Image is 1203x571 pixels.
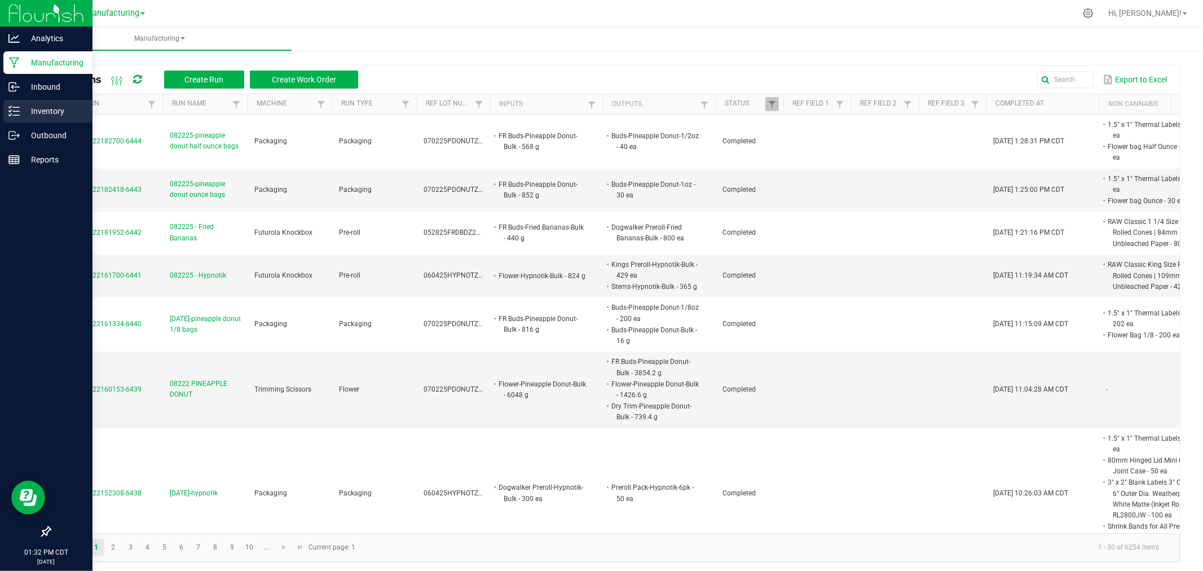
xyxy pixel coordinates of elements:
a: Page 6 [173,539,190,556]
span: Completed [722,137,756,145]
li: Dogwalker Preroll-Hypnotik-Bulk - 300 ea [497,482,586,504]
a: Filter [765,97,779,111]
a: Page 8 [207,539,223,556]
span: 070225PDONUTZ702 [424,385,490,393]
a: Run NameSortable [172,99,229,108]
span: 082225 - Fried Bananas [170,222,241,243]
span: [DATE] 1:21:16 PM CDT [993,229,1064,236]
li: FR Buds-Pineapple Donut-Bulk - 568 g [497,130,586,152]
a: Completed AtSortable [995,99,1095,108]
span: Hi, [PERSON_NAME]! [1108,8,1182,17]
li: Dogwalker Preroll-Fried Bananas-Bulk - 800 ea [610,222,699,244]
a: Filter [698,98,711,112]
a: Page 10 [241,539,258,556]
inline-svg: Inbound [8,81,20,93]
span: Pre-roll [339,229,360,236]
a: Filter [472,97,486,111]
button: Export to Excel [1100,70,1170,89]
a: Manufacturing [27,27,292,51]
a: Page 1 [88,539,104,556]
li: Shrink Bands for All Pre-Roll Packs 76mm x 80mm - Clear Plastic - 50 ea [1106,521,1195,554]
div: All Runs [59,70,367,89]
li: FR Buds-Pineapple Donut-Bulk - 3854.2 g [610,356,699,378]
a: Page 5 [156,539,173,556]
span: Completed [722,385,756,393]
a: Filter [901,97,914,111]
a: StatusSortable [725,99,765,108]
a: Page 3 [122,539,139,556]
span: 082225-pineapple donut ounce bags [170,179,241,200]
li: Buds-Pineapple Donut-1oz - 30 ea [610,179,699,201]
p: Manufacturing [20,56,87,69]
span: Create Run [184,75,223,84]
a: Page 9 [224,539,240,556]
span: Completed [722,229,756,236]
a: MachineSortable [257,99,314,108]
li: 1.5" x 1" Thermal Labels - 51 ea [1106,433,1195,455]
inline-svg: Inventory [8,106,20,117]
inline-svg: Manufacturing [8,57,20,68]
li: Flower-Hypnotik-Bulk - 824 g [497,270,586,282]
inline-svg: Outbound [8,130,20,141]
a: Go to the next page [276,539,292,556]
span: 060425HYPNOTZ302 [424,489,490,497]
span: MP-20250822182700-6444 [57,137,142,145]
li: 80mm Hinged Lid Mini Case Joint Case - 50 ea [1106,455,1195,477]
span: Packaging [339,489,372,497]
span: Completed [722,320,756,328]
a: Page 4 [139,539,156,556]
a: Filter [833,97,847,111]
span: [DATE] 10:26:03 AM CDT [993,489,1068,497]
span: 070225PDONUTZ702 [424,320,490,328]
a: Page 7 [190,539,206,556]
a: Ref Field 1Sortable [792,99,832,108]
a: Filter [968,97,982,111]
span: 070225PDONUTZ702 [424,137,490,145]
span: MP-20250822161334-6440 [57,320,142,328]
li: Flower-Pineapple Donut-Bulk - 1426.6 g [610,379,699,401]
li: Preroll Pack-Hypnotik-6pk - 50 ea [610,482,699,504]
li: 1.5" x 1" Thermal Labels - 41 ea [1106,119,1195,141]
iframe: Resource center [11,481,45,515]
span: Packaging [339,320,372,328]
a: ExtractionSortable [59,99,144,108]
span: 070225PDONUTZ702 [424,186,490,194]
span: Trimming Scissors [254,385,311,393]
span: [DATE] 1:25:00 PM CDT [993,186,1064,194]
a: Filter [145,97,158,111]
span: Manufacturing [85,8,139,18]
a: Ref Field 2Sortable [860,99,900,108]
span: [DATE] 11:19:34 AM CDT [993,271,1068,279]
span: MP-20250822161700-6441 [57,271,142,279]
p: Reports [20,153,87,166]
li: Flower bag Ounce - 30 ea [1106,195,1195,207]
li: RAW Classic 1 1/4 Size Pre-Rolled Cones | 84mm - Unbleached Paper - 800 ea [1106,216,1195,249]
span: Packaging [254,320,287,328]
li: FR Buds-Fried Bananas-Bulk - 440 g [497,222,586,244]
span: Futurola Knockbox [254,271,312,279]
li: Buds-Pineapple Donut-Bulk - 16 g [610,324,699,346]
kendo-pager-info: 1 - 30 of 6254 items [362,538,1168,557]
span: 052825FRDBDZ202 [424,229,484,236]
input: Search [1037,71,1094,88]
kendo-pager: Current page: 1 [50,533,1180,562]
span: Flower [339,385,359,393]
a: Ref Field 3Sortable [928,99,968,108]
li: Kings Preroll-Hypnotik-Bulk - 429 ea [610,259,699,281]
a: Ref Lot NumberSortable [426,99,471,108]
li: RAW Classic King Size Pre-Rolled Cones | 109mm - Unbleached Paper - 429 ea [1106,259,1195,292]
span: Completed [722,186,756,194]
button: Create Work Order [250,71,358,89]
li: 3" x 2" Blank Labels 3" Core / 6" Outer Dia. Weatherproof White Matte (Inkjet Roll) RL2800JW - 10... [1106,477,1195,521]
th: Inputs [490,94,603,115]
a: Filter [230,97,243,111]
span: MP-20250822181952-6442 [57,229,142,236]
span: MP-20250822182418-6443 [57,186,142,194]
span: Packaging [254,489,287,497]
span: 082225-pineapple donut half ounce bags [170,130,241,152]
a: Filter [399,97,412,111]
p: 01:32 PM CDT [5,547,87,557]
span: Create Work Order [272,75,336,84]
span: Packaging [339,186,372,194]
inline-svg: Reports [8,154,20,165]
